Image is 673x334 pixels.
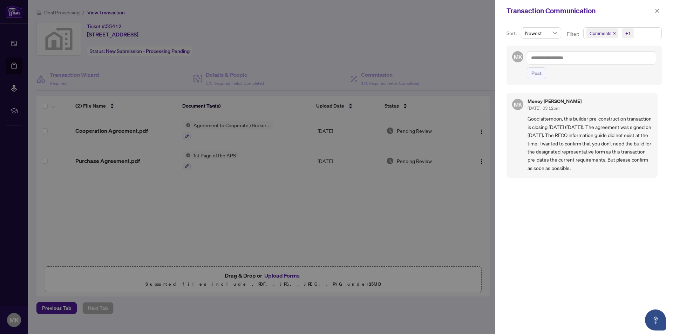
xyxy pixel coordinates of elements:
[655,8,660,13] span: close
[514,53,522,61] span: MK
[528,105,559,111] span: [DATE], 03:12pm
[525,28,557,38] span: Newest
[567,30,580,38] p: Filter:
[514,100,522,109] span: MK
[507,6,653,16] div: Transaction Communication
[528,99,582,104] h5: Money [PERSON_NAME]
[527,67,546,79] button: Post
[507,29,518,37] p: Sort:
[590,30,611,37] span: Comments
[613,32,616,35] span: close
[586,28,618,38] span: Comments
[528,115,652,172] span: Good afternoon, this builder pre-construction transaction is closing [DATE] ([DATE]). The agreeme...
[625,30,631,37] div: +1
[645,309,666,330] button: Open asap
